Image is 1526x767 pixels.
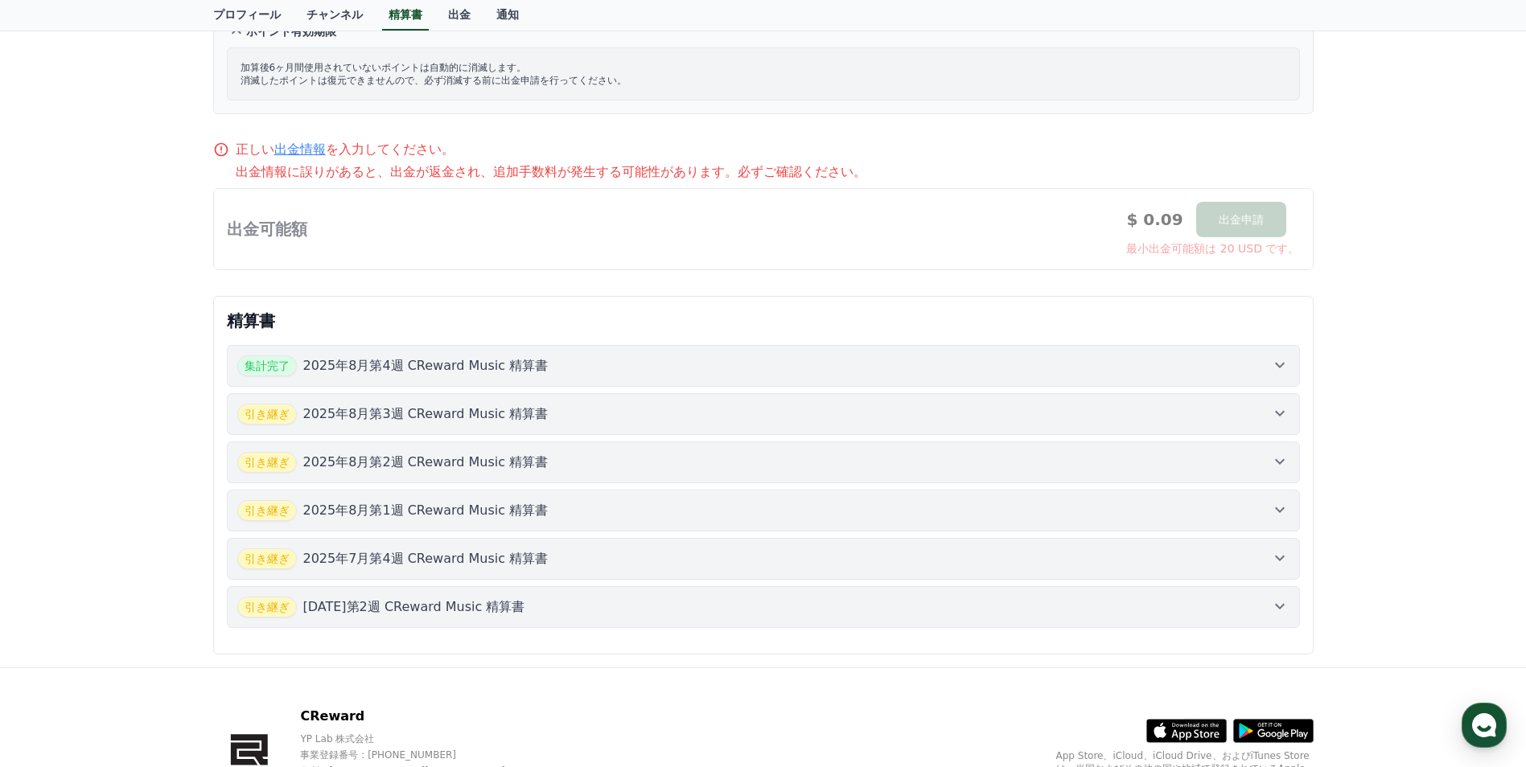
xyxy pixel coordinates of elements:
[300,707,533,726] p: CReward
[227,15,1300,47] button: ポイント有効期限
[237,404,297,425] span: 引き継ぎ
[227,345,1300,387] button: 集計完了 2025年8月第4週 CReward Music 精算書
[236,140,455,159] p: 正しい を入力してください。
[227,393,1300,435] button: 引き継ぎ 2025年8月第3週 CReward Music 精算書
[241,61,1286,87] p: 加算後6ヶ月間使用されていないポイントは自動的に消滅します。 消滅したポイントは復元できませんので、必ず消滅する前に出金申請を行ってください。
[236,162,1314,182] p: 出金情報に誤りがあると、出金が返金され、追加手数料が発生する可能性があります。必ずご確認ください。
[227,310,1300,332] p: 精算書
[238,534,278,547] span: Settings
[41,534,69,547] span: Home
[237,355,297,376] span: 集計完了
[246,23,336,39] p: ポイント有効期限
[237,500,297,521] span: 引き継ぎ
[134,535,181,548] span: Messages
[303,453,549,472] p: 2025年8月第2週 CReward Music 精算書
[274,142,326,157] a: 出金情報
[227,490,1300,531] button: 引き継ぎ 2025年8月第1週 CReward Music 精算書
[227,538,1300,580] button: 引き継ぎ 2025年7月第4週 CReward Music 精算書
[300,732,533,745] p: YP Lab 株式会社
[303,597,525,617] p: [DATE]第2週 CReward Music 精算書
[5,510,106,550] a: Home
[227,586,1300,628] button: 引き継ぎ [DATE]第2週 CReward Music 精算書
[303,404,549,424] p: 2025年8月第3週 CReward Music 精算書
[227,441,1300,483] button: 引き継ぎ 2025年8月第2週 CReward Music 精算書
[300,749,533,761] p: 事業登録番号 : [PHONE_NUMBER]
[237,597,297,617] span: 引き継ぎ
[237,548,297,569] span: 引き継ぎ
[208,510,309,550] a: Settings
[237,452,297,473] span: 引き継ぎ
[106,510,208,550] a: Messages
[303,356,549,375] p: 2025年8月第4週 CReward Music 精算書
[303,549,549,568] p: 2025年7月第4週 CReward Music 精算書
[303,501,549,520] p: 2025年8月第1週 CReward Music 精算書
